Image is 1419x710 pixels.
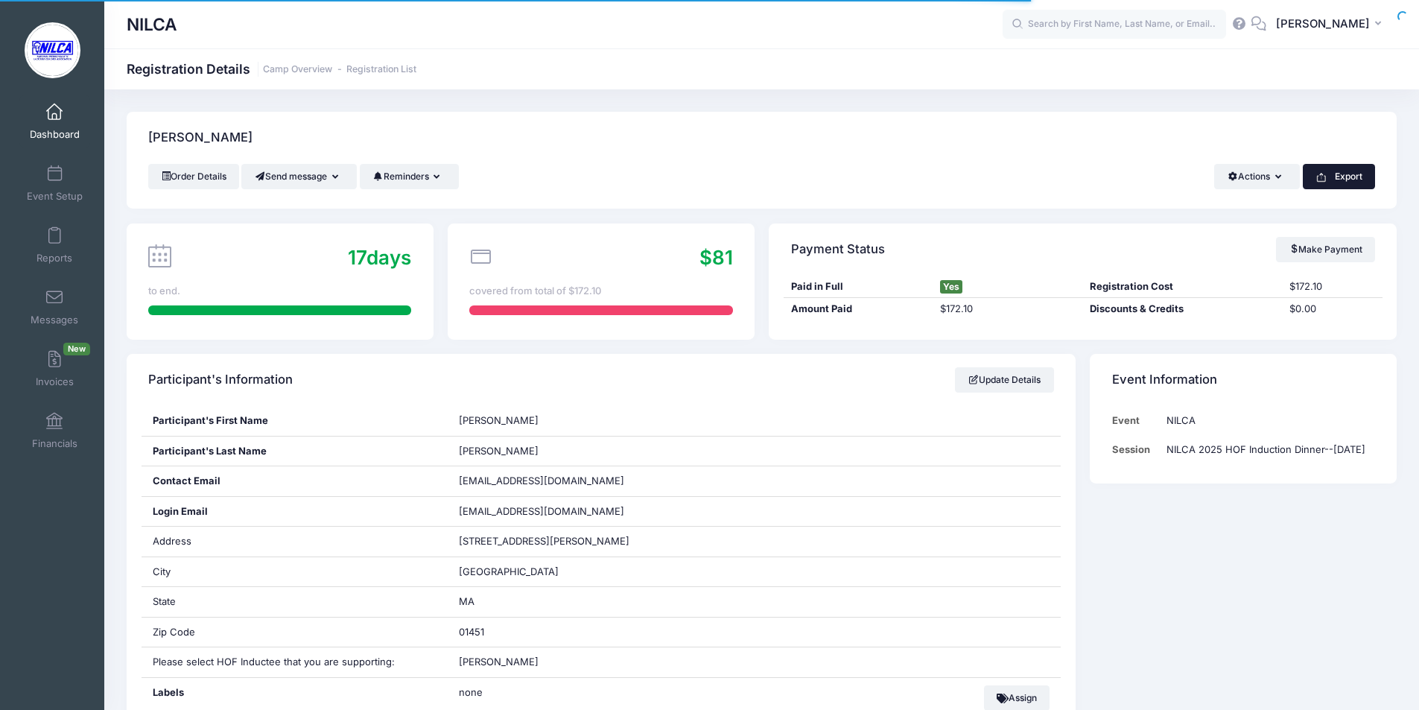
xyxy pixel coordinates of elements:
[791,228,885,270] h4: Payment Status
[1276,237,1375,262] a: Make Payment
[1083,302,1283,317] div: Discounts & Credits
[469,284,732,299] div: covered from total of $172.10
[459,475,624,486] span: [EMAIL_ADDRESS][DOMAIN_NAME]
[940,280,962,294] span: Yes
[19,405,90,457] a: Financials
[19,281,90,333] a: Messages
[1112,406,1160,435] td: Event
[19,157,90,209] a: Event Setup
[31,314,78,326] span: Messages
[459,414,539,426] span: [PERSON_NAME]
[127,7,177,42] h1: NILCA
[142,406,448,436] div: Participant's First Name
[459,535,629,547] span: [STREET_ADDRESS][PERSON_NAME]
[1003,10,1226,39] input: Search by First Name, Last Name, or Email...
[1283,302,1383,317] div: $0.00
[699,246,733,269] span: $81
[1159,435,1375,464] td: NILCA 2025 HOF Induction Dinner--[DATE]
[142,497,448,527] div: Login Email
[32,437,77,450] span: Financials
[142,587,448,617] div: State
[1276,16,1370,32] span: [PERSON_NAME]
[142,466,448,496] div: Contact Email
[1083,279,1283,294] div: Registration Cost
[933,302,1083,317] div: $172.10
[30,128,80,141] span: Dashboard
[348,243,411,272] div: days
[36,375,74,388] span: Invoices
[19,95,90,148] a: Dashboard
[148,117,253,159] h4: [PERSON_NAME]
[459,565,559,577] span: [GEOGRAPHIC_DATA]
[36,252,72,264] span: Reports
[1112,435,1160,464] td: Session
[1266,7,1397,42] button: [PERSON_NAME]
[459,685,645,700] span: none
[459,504,645,519] span: [EMAIL_ADDRESS][DOMAIN_NAME]
[1159,406,1375,435] td: NILCA
[27,190,83,203] span: Event Setup
[142,647,448,677] div: Please select HOF Inductee that you are supporting:
[148,359,293,402] h4: Participant's Information
[348,246,366,269] span: 17
[127,61,416,77] h1: Registration Details
[346,64,416,75] a: Registration List
[360,164,459,189] button: Reminders
[63,343,90,355] span: New
[19,219,90,271] a: Reports
[148,164,239,189] a: Order Details
[784,279,933,294] div: Paid in Full
[1303,164,1375,189] button: Export
[142,527,448,557] div: Address
[148,284,411,299] div: to end.
[263,64,332,75] a: Camp Overview
[459,595,474,607] span: MA
[19,343,90,395] a: InvoicesNew
[25,22,80,78] img: NILCA
[784,302,933,317] div: Amount Paid
[955,367,1054,393] a: Update Details
[1214,164,1300,189] button: Actions
[142,557,448,587] div: City
[1283,279,1383,294] div: $172.10
[241,164,357,189] button: Send message
[459,445,539,457] span: [PERSON_NAME]
[1112,359,1217,402] h4: Event Information
[459,656,539,668] span: [PERSON_NAME]
[459,626,484,638] span: 01451
[142,618,448,647] div: Zip Code
[142,437,448,466] div: Participant's Last Name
